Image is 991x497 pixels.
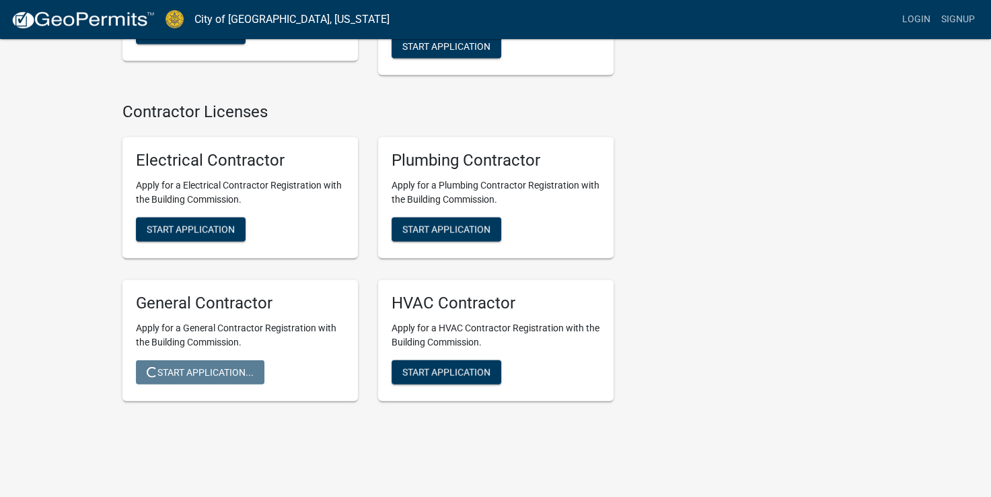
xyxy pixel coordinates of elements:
[136,218,246,242] button: Start Application
[136,20,246,44] button: Start Application
[136,321,344,350] p: Apply for a General Contractor Registration with the Building Commission.
[136,178,344,207] p: Apply for a Electrical Contractor Registration with the Building Commission.
[897,7,936,32] a: Login
[166,10,184,28] img: City of Jeffersonville, Indiana
[136,294,344,313] h5: General Contractor
[392,178,600,207] p: Apply for a Plumbing Contractor Registration with the Building Commission.
[147,224,235,235] span: Start Application
[392,294,600,313] h5: HVAC Contractor
[122,102,614,122] h4: Contractor Licenses
[392,360,501,385] button: Start Application
[392,218,501,242] button: Start Application
[392,321,600,350] p: Apply for a HVAC Contractor Registration with the Building Commission.
[402,366,490,377] span: Start Application
[194,8,390,31] a: City of [GEOGRAPHIC_DATA], [US_STATE]
[392,151,600,170] h5: Plumbing Contractor
[402,40,490,51] span: Start Application
[402,224,490,235] span: Start Application
[136,360,264,385] button: Start Application...
[136,151,344,170] h5: Electrical Contractor
[936,7,980,32] a: Signup
[392,34,501,59] button: Start Application
[147,366,254,377] span: Start Application...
